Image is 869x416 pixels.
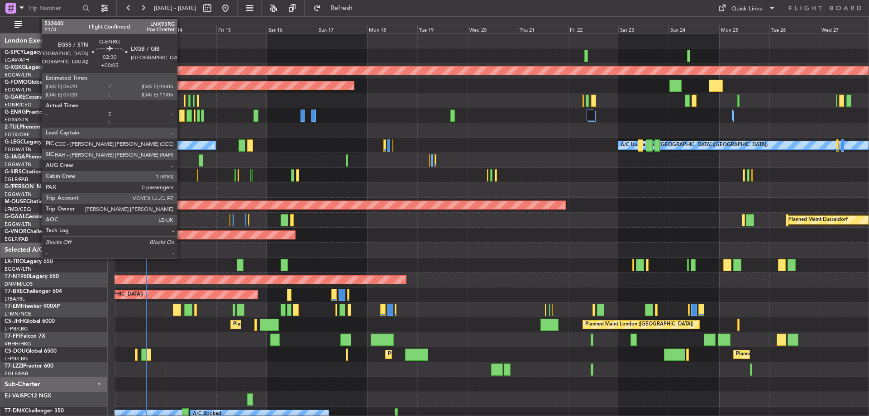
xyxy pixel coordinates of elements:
[115,25,166,33] div: Wed 13
[233,318,376,331] div: Planned Maint [GEOGRAPHIC_DATA] ([GEOGRAPHIC_DATA])
[5,214,79,220] a: G-GAALCessna Citation XLS+
[618,25,668,33] div: Sat 23
[5,124,19,130] span: 2-TIJL
[5,57,29,63] a: LGAV/ATH
[5,259,24,264] span: LX-TRO
[417,25,468,33] div: Tue 19
[5,50,53,55] a: G-SPCYLegacy 650
[5,281,33,287] a: DNMM/LOS
[5,229,27,234] span: G-VNOR
[5,176,28,183] a: EGLF/FAB
[5,110,56,115] a: G-ENRGPraetor 600
[621,139,768,152] div: A/C Unavailable [GEOGRAPHIC_DATA] ([GEOGRAPHIC_DATA])
[5,370,28,377] a: EGLF/FAB
[5,363,53,369] a: T7-LZZIPraetor 600
[5,80,28,85] span: G-FOMO
[468,25,518,33] div: Wed 20
[5,101,32,108] a: EGNR/CEG
[5,65,26,70] span: G-KGKG
[731,5,762,14] div: Quick Links
[5,169,57,175] a: G-SIRSCitation Excel
[5,349,26,354] span: CS-DOU
[309,1,363,15] button: Refresh
[5,393,24,399] span: EJ-VAIS
[388,348,530,361] div: Planned Maint [GEOGRAPHIC_DATA] ([GEOGRAPHIC_DATA])
[5,355,28,362] a: LFPB/LBG
[5,266,32,273] a: EGGW/LTN
[5,199,26,205] span: M-OUSE
[143,168,285,182] div: Planned Maint [GEOGRAPHIC_DATA] ([GEOGRAPHIC_DATA])
[5,408,25,414] span: T7-DNK
[5,95,25,100] span: G-GARE
[5,363,23,369] span: T7-LZZI
[5,214,25,220] span: G-GAAL
[10,18,98,32] button: All Aircraft
[116,18,132,26] div: [DATE]
[5,139,53,145] a: G-LEGCLegacy 600
[5,191,32,198] a: EGGW/LTN
[5,334,20,339] span: T7-FFI
[28,1,80,15] input: Trip Number
[5,289,23,294] span: T7-BRE
[668,25,719,33] div: Sun 24
[5,95,79,100] a: G-GARECessna Citation XLS+
[5,274,30,279] span: T7-N1960
[769,25,820,33] div: Tue 26
[5,259,53,264] a: LX-TROLegacy 650
[5,229,66,234] a: G-VNORChallenger 650
[5,349,57,354] a: CS-DOUGlobal 6500
[5,340,31,347] a: VHHH/HKG
[788,213,848,227] div: Planned Maint Dusseldorf
[5,304,22,309] span: T7-EMI
[5,154,25,160] span: G-JAGA
[367,25,417,33] div: Mon 18
[5,72,32,78] a: EGGW/LTN
[5,334,45,339] a: T7-FFIFalcon 7X
[5,319,24,324] span: CS-JHH
[317,25,367,33] div: Sun 17
[5,221,32,228] a: EGGW/LTN
[147,139,168,152] div: No Crew
[5,110,26,115] span: G-ENRG
[5,131,29,138] a: EGTK/OXF
[216,25,267,33] div: Fri 15
[5,86,32,93] a: EGGW/LTN
[5,311,31,317] a: LFMN/NCE
[5,169,22,175] span: G-SIRS
[267,25,317,33] div: Sat 16
[5,236,28,243] a: EGLF/FAB
[5,319,55,324] a: CS-JHHGlobal 6000
[323,5,361,11] span: Refresh
[5,146,32,153] a: EGGW/LTN
[5,274,59,279] a: T7-N1960Legacy 650
[5,393,51,399] a: EJ-VAISPC12 NGX
[5,184,105,190] a: G-[PERSON_NAME]Cessna Citation XLS
[713,1,780,15] button: Quick Links
[5,184,55,190] span: G-[PERSON_NAME]
[5,50,24,55] span: G-SPCY
[5,161,32,168] a: EGGW/LTN
[5,154,57,160] a: G-JAGAPhenom 300
[24,22,95,28] span: All Aircraft
[568,25,618,33] div: Fri 22
[5,206,31,213] a: LFMD/CEQ
[5,124,51,130] a: 2-TIJLPhenom 300
[5,65,55,70] a: G-KGKGLegacy 600
[585,318,693,331] div: Planned Maint London ([GEOGRAPHIC_DATA])
[5,289,62,294] a: T7-BREChallenger 604
[5,325,28,332] a: LFPB/LBG
[518,25,568,33] div: Thu 21
[5,199,70,205] a: M-OUSECitation Mustang
[719,25,769,33] div: Mon 25
[5,80,58,85] a: G-FOMOGlobal 6000
[166,25,216,33] div: Thu 14
[5,304,60,309] a: T7-EMIHawker 900XP
[5,116,29,123] a: EGSS/STN
[5,296,25,302] a: LTBA/ISL
[154,4,196,12] span: [DATE] - [DATE]
[5,408,64,414] a: T7-DNKChallenger 350
[5,139,24,145] span: G-LEGC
